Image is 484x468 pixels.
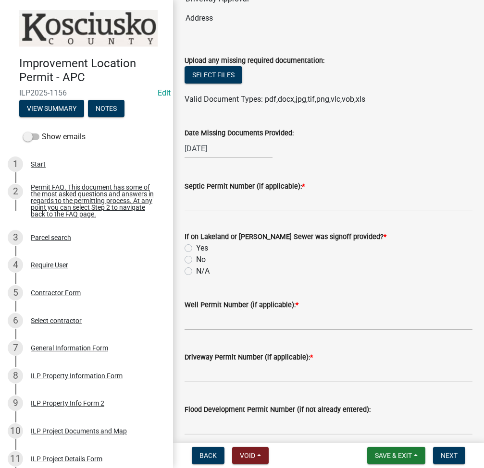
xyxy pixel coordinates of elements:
label: Well Permit Number (if applicable): [185,302,298,309]
button: View Summary [19,100,84,117]
label: Flood Development Permit Number (if not already entered): [185,407,371,413]
label: N/A [196,265,210,277]
label: If on Lakeland or [PERSON_NAME] Sewer was signoff provided? [185,234,386,240]
div: 10 [8,423,23,439]
input: mm/dd/yyyy [185,139,273,158]
h4: Improvement Location Permit - APC [19,57,165,84]
label: Show emails [23,131,86,143]
div: 4 [8,257,23,273]
span: Next [441,452,458,459]
div: 9 [8,396,23,411]
label: Septic Permit Number (if applicable): [185,183,305,190]
wm-modal-confirm: Summary [19,105,84,113]
div: Contractor Form [31,289,81,296]
span: ILP2025-1156 [19,88,154,97]
div: ILP Project Details Form [31,456,102,462]
div: Parcel search [31,234,71,241]
button: Save & Exit [367,447,425,464]
span: Save & Exit [375,452,412,459]
div: 8 [8,368,23,384]
wm-modal-confirm: Notes [88,105,124,113]
div: Permit FAQ. This document has some of the most asked questions and answers in regards to the perm... [31,184,158,217]
div: Select contractor [31,317,82,324]
img: Kosciusko County, Indiana [19,10,158,47]
button: Notes [88,100,124,117]
div: 2 [8,184,23,199]
label: Upload any missing required documentation: [185,58,324,64]
div: 5 [8,285,23,300]
div: ILP Property Information Form [31,372,123,379]
div: Start [31,161,46,168]
button: Back [192,447,224,464]
div: 1 [8,156,23,172]
span: Back [199,452,217,459]
div: General Information Form [31,345,108,351]
label: Driveway Permit Number (if applicable): [185,354,313,361]
label: Date Missing Documents Provided: [185,130,294,137]
div: Require User [31,262,68,268]
label: Yes [196,242,208,254]
div: 3 [8,230,23,245]
button: Void [232,447,269,464]
span: Valid Document Types: pdf,docx,jpg,tif,png,vlc,vob,xls [185,95,365,104]
div: ILP Project Documents and Map [31,428,127,434]
wm-modal-confirm: Edit Application Number [158,88,171,97]
button: Next [433,447,465,464]
div: ILP Property Info Form 2 [31,400,104,407]
label: No [196,254,206,265]
div: 7 [8,340,23,356]
a: Edit [158,88,171,97]
button: Select files [185,66,242,84]
div: 6 [8,313,23,328]
span: Void [240,452,255,459]
div: 11 [8,451,23,467]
